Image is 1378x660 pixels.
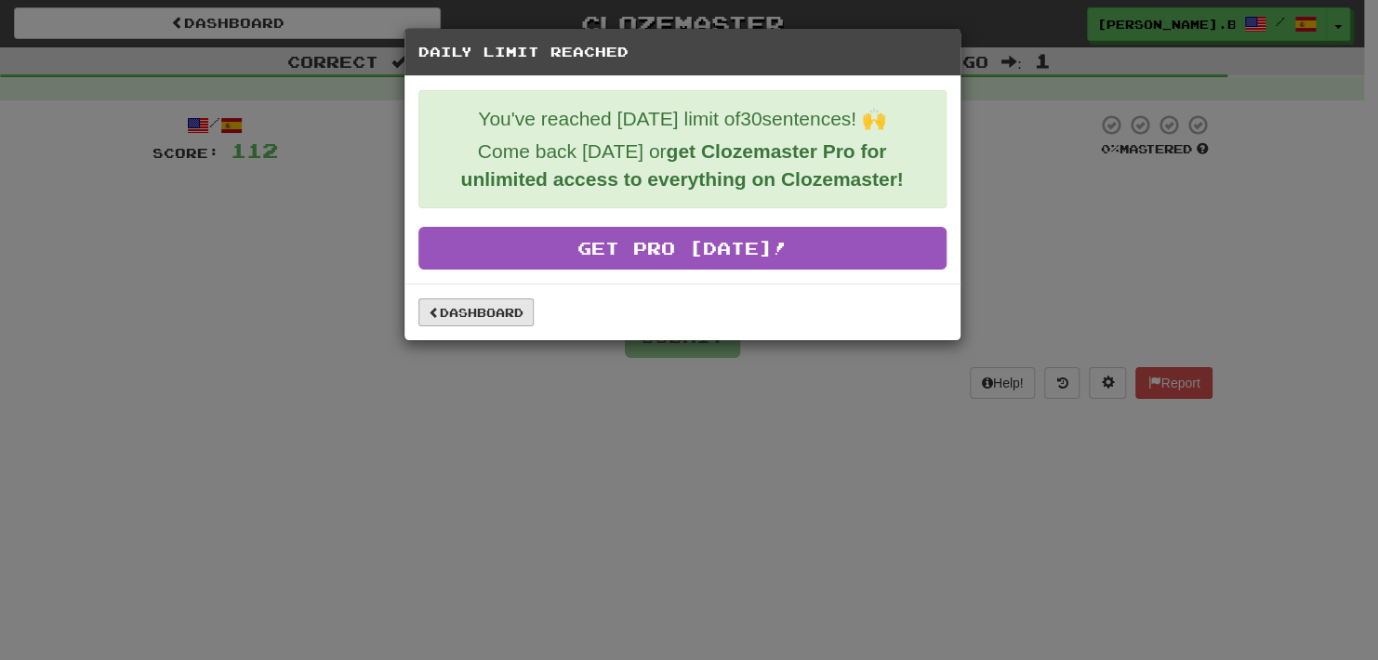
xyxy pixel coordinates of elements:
h5: Daily Limit Reached [418,43,947,61]
p: You've reached [DATE] limit of 30 sentences! 🙌 [433,105,932,133]
strong: get Clozemaster Pro for unlimited access to everything on Clozemaster! [460,140,903,190]
a: Get Pro [DATE]! [418,227,947,270]
p: Come back [DATE] or [433,138,932,193]
a: Dashboard [418,298,534,326]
